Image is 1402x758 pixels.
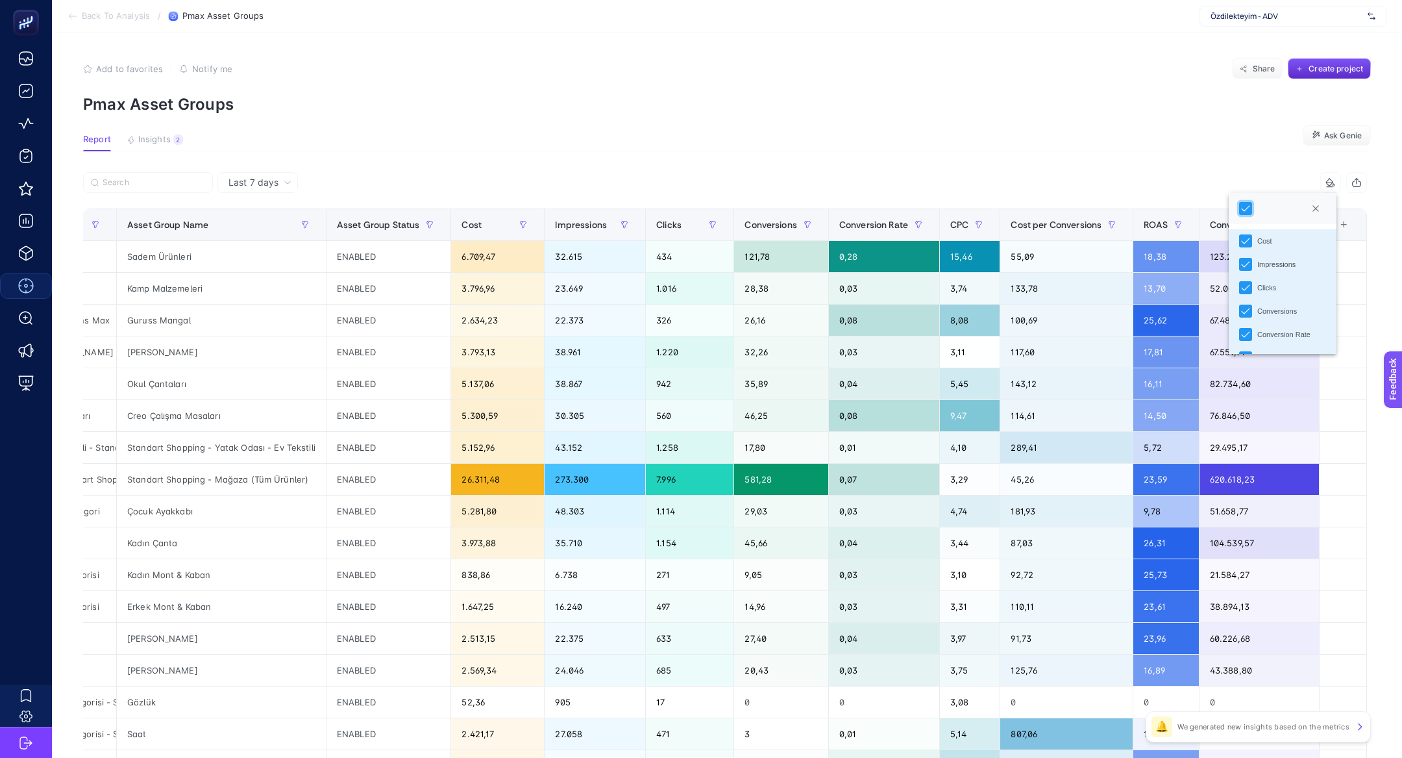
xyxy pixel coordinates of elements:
[326,655,451,686] div: ENABLED
[1133,273,1199,304] div: 13,70
[1133,305,1199,336] div: 25,62
[451,527,544,559] div: 3.973,88
[545,241,645,272] div: 32.615
[545,591,645,622] div: 16.240
[326,591,451,622] div: ENABLED
[829,464,939,495] div: 0,07
[1000,655,1133,686] div: 125,76
[461,220,482,230] span: Cost
[1199,496,1319,527] div: 51.658,77
[326,336,451,368] div: ENABLED
[8,4,49,14] span: Feedback
[83,95,1371,114] p: Pmax Asset Groups
[1000,336,1133,368] div: 117,60
[451,623,544,654] div: 2.513,15
[182,11,264,21] span: Pmax Asset Groups
[734,718,828,750] div: 3
[451,305,544,336] div: 2.634,23
[326,368,451,399] div: ENABLED
[940,336,1000,368] div: 3,11
[646,527,733,559] div: 1.154
[940,718,1000,750] div: 5,14
[1257,236,1272,247] div: Cost
[734,273,828,304] div: 28,38
[1199,687,1319,718] div: 0
[545,464,645,495] div: 273.300
[940,527,1000,559] div: 3,44
[1210,220,1288,230] span: Conversions Value
[103,178,205,188] input: Search
[1133,400,1199,431] div: 14,50
[138,134,171,145] span: Insights
[451,655,544,686] div: 2.569,34
[326,241,451,272] div: ENABLED
[555,220,607,230] span: Impressions
[1000,305,1133,336] div: 100,69
[1133,559,1199,590] div: 25,73
[82,11,150,21] span: Back To Analysis
[545,400,645,431] div: 30.305
[646,687,733,718] div: 17
[1257,353,1272,364] div: CPC
[940,591,1000,622] div: 3,31
[451,432,544,463] div: 5.152,96
[829,591,939,622] div: 0,03
[1232,58,1283,79] button: Share
[451,336,544,368] div: 3.793,13
[117,527,326,559] div: Kadın Çanta
[1133,687,1199,718] div: 0
[1229,323,1336,346] li: Conversion Rate
[179,64,232,74] button: Notify me
[646,368,733,399] div: 942
[545,687,645,718] div: 905
[734,559,828,590] div: 9,05
[1199,273,1319,304] div: 52.005,55
[1000,591,1133,622] div: 110,11
[1199,368,1319,399] div: 82.734,60
[646,718,733,750] div: 471
[545,496,645,527] div: 48.303
[1133,464,1199,495] div: 23,59
[96,64,163,74] span: Add to favorites
[83,64,163,74] button: Add to favorites
[1133,623,1199,654] div: 23,96
[744,220,797,230] span: Conversions
[1199,432,1319,463] div: 29.495,17
[1257,283,1276,294] div: Clicks
[1332,220,1357,230] div: +
[646,336,733,368] div: 1.220
[734,655,828,686] div: 20,43
[326,718,451,750] div: ENABLED
[1133,432,1199,463] div: 5,72
[326,559,451,590] div: ENABLED
[117,591,326,622] div: Erkek Mont & Kaban
[1229,276,1336,299] li: Clicks
[1199,305,1319,336] div: 67.487,87
[646,273,733,304] div: 1.016
[734,464,828,495] div: 581,28
[451,368,544,399] div: 5.137,06
[337,220,420,230] span: Asset Group Status
[545,368,645,399] div: 38.867
[326,496,451,527] div: ENABLED
[545,559,645,590] div: 6.738
[829,623,939,654] div: 0,04
[545,273,645,304] div: 23.649
[940,432,1000,463] div: 4,10
[829,559,939,590] div: 0,03
[646,591,733,622] div: 497
[158,10,161,21] span: /
[117,655,326,686] div: [PERSON_NAME]
[228,176,278,189] span: Last 7 days
[117,496,326,527] div: Çocuk Ayakkabı
[117,336,326,368] div: [PERSON_NAME]
[1151,716,1172,737] div: 🔔
[646,496,733,527] div: 1.114
[117,273,326,304] div: Kamp Malzemeleri
[326,432,451,463] div: ENABLED
[646,432,733,463] div: 1.258
[1000,687,1133,718] div: 0
[326,623,451,654] div: ENABLED
[1000,496,1133,527] div: 181,93
[1199,559,1319,590] div: 21.584,27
